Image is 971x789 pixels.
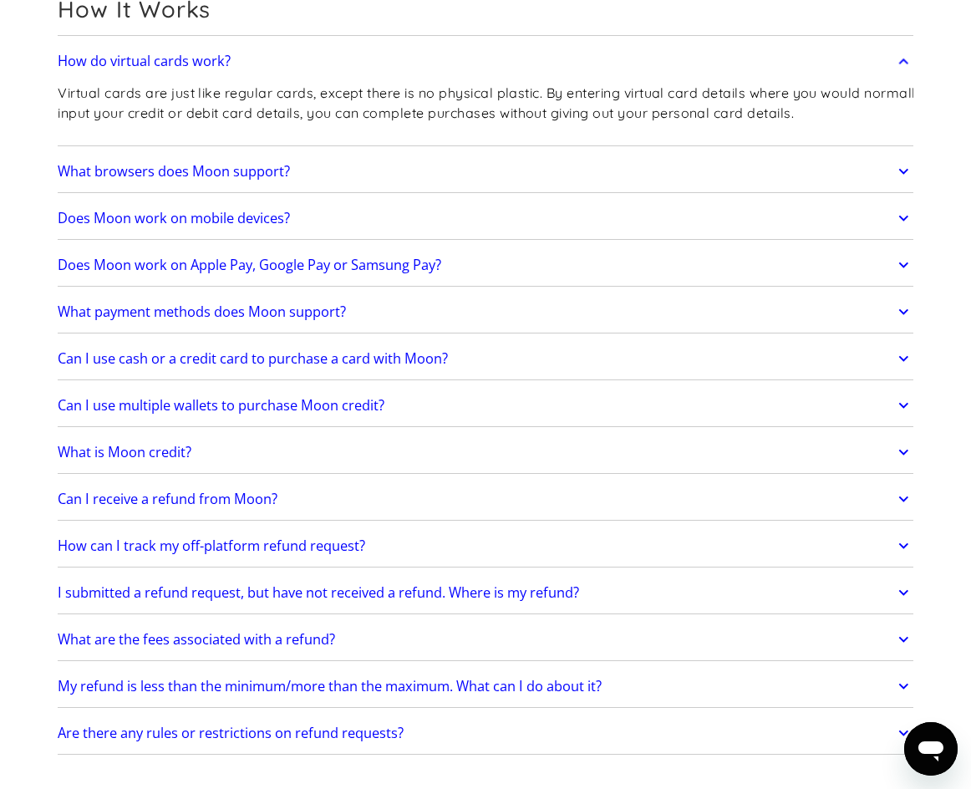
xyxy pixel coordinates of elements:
[58,163,290,180] h2: What browsers does Moon support?
[58,84,923,124] p: Virtual cards are just like regular cards, except there is no physical plastic. By entering virtu...
[58,53,231,69] h2: How do virtual cards work?
[58,44,913,79] a: How do virtual cards work?
[58,389,913,423] a: Can I use multiple wallets to purchase Moon credit?
[58,303,346,320] h2: What payment methods does Moon support?
[58,444,191,461] h2: What is Moon credit?
[58,257,441,273] h2: Does Moon work on Apple Pay, Google Pay or Samsung Pay?
[58,576,913,610] a: I submitted a refund request, but have not received a refund. Where is my refund?
[58,435,913,470] a: What is Moon credit?
[904,722,958,776] iframe: Button to launch messaging window
[58,716,913,751] a: Are there any rules or restrictions on refund requests?
[58,342,913,376] a: Can I use cash or a credit card to purchase a card with Moon?
[58,529,913,563] a: How can I track my off-platform refund request?
[58,482,913,517] a: Can I receive a refund from Moon?
[58,669,913,704] a: My refund is less than the minimum/more than the maximum. What can I do about it?
[58,295,913,329] a: What payment methods does Moon support?
[58,155,913,189] a: What browsers does Moon support?
[58,350,448,367] h2: Can I use cash or a credit card to purchase a card with Moon?
[58,631,335,648] h2: What are the fees associated with a refund?
[58,678,602,695] h2: My refund is less than the minimum/more than the maximum. What can I do about it?
[58,201,913,236] a: Does Moon work on mobile devices?
[58,623,913,657] a: What are the fees associated with a refund?
[58,537,365,554] h2: How can I track my off-platform refund request?
[58,248,913,283] a: Does Moon work on Apple Pay, Google Pay or Samsung Pay?
[58,210,290,227] h2: Does Moon work on mobile devices?
[58,397,384,414] h2: Can I use multiple wallets to purchase Moon credit?
[58,491,277,507] h2: Can I receive a refund from Moon?
[58,725,404,741] h2: Are there any rules or restrictions on refund requests?
[58,584,579,601] h2: I submitted a refund request, but have not received a refund. Where is my refund?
